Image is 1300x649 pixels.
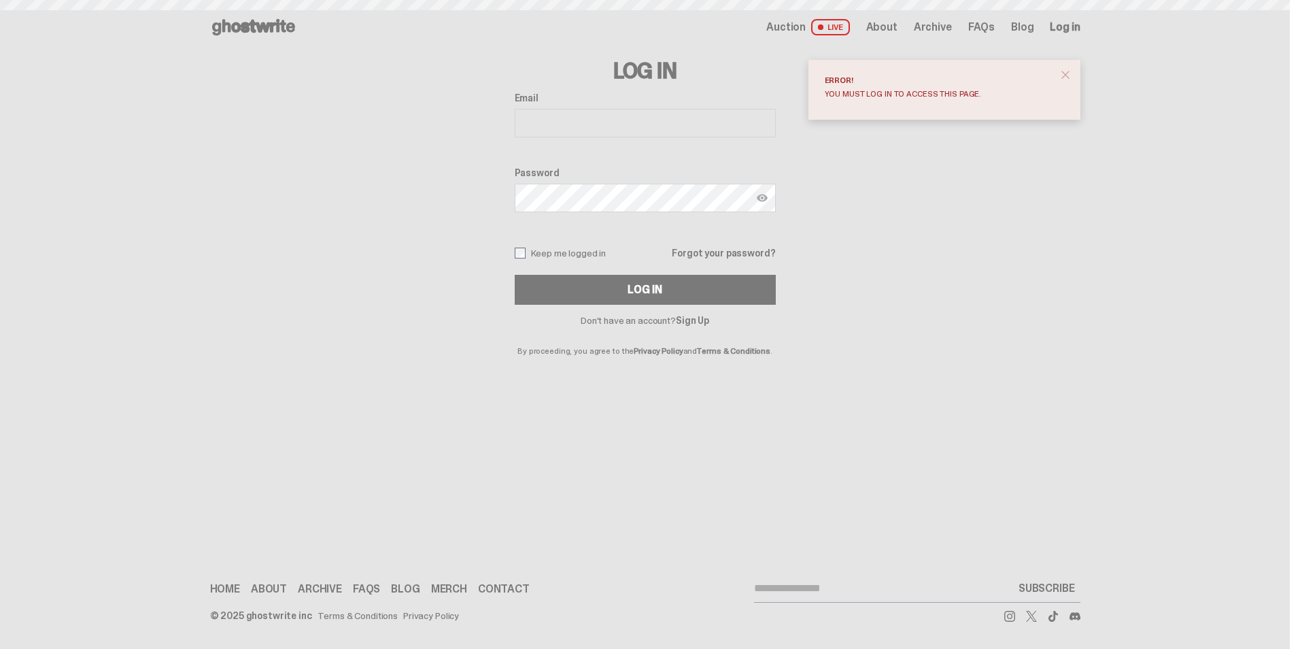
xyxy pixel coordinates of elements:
[1053,63,1078,87] button: close
[515,93,776,103] label: Email
[515,248,526,259] input: Keep me logged in
[634,346,683,356] a: Privacy Policy
[353,584,380,595] a: FAQs
[697,346,770,356] a: Terms & Conditions
[391,584,420,595] a: Blog
[628,284,662,295] div: Log In
[914,22,952,33] a: Archive
[515,316,776,325] p: Don't have an account?
[1013,575,1080,602] button: SUBSCRIBE
[515,167,776,178] label: Password
[431,584,467,595] a: Merch
[298,584,342,595] a: Archive
[515,60,776,82] h3: Log In
[866,22,897,33] a: About
[766,22,806,33] span: Auction
[825,76,1053,84] div: Error!
[478,584,530,595] a: Contact
[766,19,849,35] a: Auction LIVE
[210,611,312,620] div: © 2025 ghostwrite inc
[1050,22,1080,33] a: Log in
[251,584,287,595] a: About
[515,275,776,305] button: Log In
[757,193,768,203] img: Show password
[318,611,398,620] a: Terms & Conditions
[515,325,776,355] p: By proceeding, you agree to the and .
[403,611,459,620] a: Privacy Policy
[210,584,240,595] a: Home
[676,314,709,327] a: Sign Up
[825,90,1053,98] div: You must log in to access this page.
[968,22,995,33] a: FAQs
[1011,22,1033,33] a: Blog
[515,248,606,259] label: Keep me logged in
[811,19,850,35] span: LIVE
[672,248,775,258] a: Forgot your password?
